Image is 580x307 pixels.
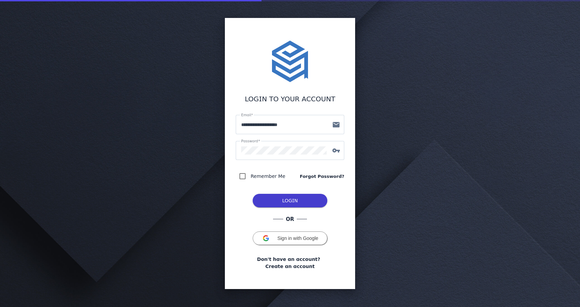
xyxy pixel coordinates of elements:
a: Create an account [265,263,314,270]
label: Remember Me [249,172,285,180]
button: LOG IN [253,194,327,207]
a: Forgot Password? [300,173,344,180]
mat-icon: mail [328,121,344,129]
span: OR [283,216,297,223]
mat-label: Email [241,113,251,117]
span: Don't have an account? [257,256,320,263]
mat-label: Password [241,139,258,143]
mat-icon: vpn_key [328,146,344,155]
button: Sign in with Google [253,231,327,245]
div: LOGIN TO YOUR ACCOUNT [236,94,344,104]
img: stacktome.svg [268,40,312,83]
span: LOGIN [282,198,298,203]
span: Sign in with Google [277,236,318,241]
